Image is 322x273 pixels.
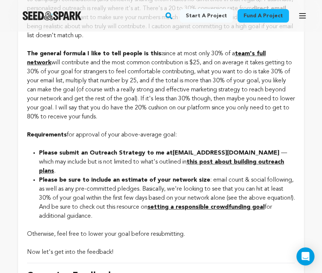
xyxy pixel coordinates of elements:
[39,149,295,176] li: — which may include but is not limited to what's outlined in .
[147,204,265,210] a: setting a responsible crowdfunding goal
[180,9,233,23] a: Start a project
[296,247,314,265] div: Open Intercom Messenger
[23,11,81,20] a: Seed&Spark Homepage
[27,248,295,257] div: Now let's get into the feedback!
[39,176,295,221] li: : email count & social following, as well as any pre-committed pledges. Basically, we're looking ...
[27,51,163,57] strong: The general formula I like to tell people is this:
[27,230,295,239] div: Otherwise, feel free to lower your goal before resubmitting.
[238,9,289,23] a: Fund a project
[27,132,67,138] strong: Requirements
[27,49,295,121] div: since at most only 30% of a will contribute and the most common contribution is $25, and on avera...
[39,150,281,156] strong: Please submit an Outreach Strategy to me at [EMAIL_ADDRESS][DOMAIN_NAME]
[23,11,81,20] img: Seed&Spark Logo Dark Mode
[27,130,295,140] div: for approval of your above-average goal:
[39,177,210,183] strong: Please be sure to include an estimate of your network size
